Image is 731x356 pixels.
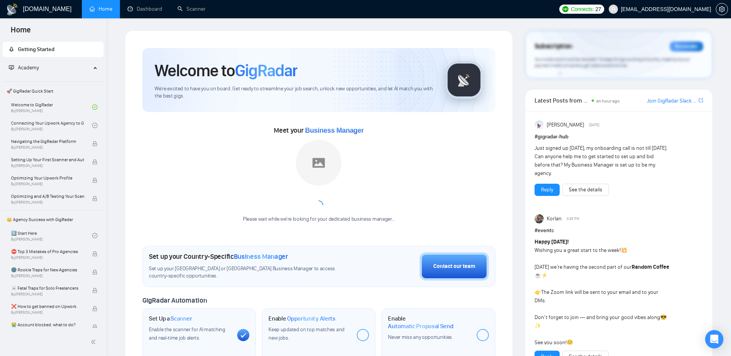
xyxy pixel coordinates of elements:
[3,83,103,99] span: 🚀 GigRadar Quick Start
[11,321,84,329] span: 😭 Account blocked: what to do?
[11,248,84,255] span: ⛔ Top 3 Mistakes of Pro Agencies
[621,247,627,253] span: 💥
[9,65,14,70] span: fund-projection-screen
[716,6,728,12] a: setting
[11,117,92,134] a: Connecting Your Upwork Agency to GigRadarBy[PERSON_NAME]
[535,214,544,223] img: Korlan
[535,272,541,279] span: ☕
[155,60,297,81] h1: Welcome to
[535,239,569,245] strong: Happy [DATE]!
[388,334,453,340] span: Never miss any opportunities.
[535,96,590,105] span: Latest Posts from the GigRadar Community
[562,6,568,12] img: upwork-logo.png
[287,315,335,322] span: Opportunity Alerts
[11,255,84,260] span: By [PERSON_NAME]
[535,289,541,295] span: 👉
[660,314,667,321] span: 😎
[142,296,207,305] span: GigRadar Automation
[569,186,602,194] a: See the details
[11,99,92,115] a: Welcome to GigRadarBy[PERSON_NAME]
[18,64,39,71] span: Academy
[567,215,579,222] span: 3:35 PM
[92,233,97,238] span: check-circle
[9,47,14,52] span: rocket
[595,5,601,13] span: 27
[589,122,599,128] span: [DATE]
[699,97,703,104] a: export
[535,226,703,235] h1: # events
[535,120,544,130] img: Anisuzzaman Khan
[11,303,84,310] span: ❌ How to get banned on Upwork
[535,133,703,141] h1: # gigradar-hub
[234,252,288,261] span: Business Manager
[92,141,97,146] span: lock
[177,6,206,12] a: searchScanner
[535,40,572,53] span: Subscription
[547,215,562,223] span: Korlan
[632,264,669,270] strong: Random Coffee
[92,196,97,201] span: lock
[11,174,84,182] span: Optimizing Your Upwork Profile
[155,85,433,100] span: We're excited to have you on board. Get ready to streamline your job search, unlock new opportuni...
[562,184,609,196] button: See the details
[6,3,18,16] img: logo
[149,315,192,322] h1: Set Up a
[11,192,84,200] span: Optimizing and A/B Testing Your Scanner for Better Results
[547,121,584,129] span: [PERSON_NAME]
[91,338,98,346] span: double-left
[92,159,97,165] span: lock
[611,6,616,12] span: user
[11,266,84,274] span: 🌚 Rookie Traps for New Agencies
[420,252,489,281] button: Contact our team
[92,324,97,330] span: lock
[535,56,690,69] span: Your subscription will be renewed. To keep things running smoothly, make sure your payment method...
[699,97,703,103] span: export
[92,269,97,275] span: lock
[235,60,297,81] span: GigRadar
[11,310,84,315] span: By [PERSON_NAME]
[5,24,37,40] span: Home
[3,212,103,227] span: 👑 Agency Success with GigRadar
[535,322,541,329] span: ✨
[268,326,345,341] span: Keep updated on top matches and new jobs.
[541,186,553,194] a: Reply
[149,265,353,280] span: Set up your [GEOGRAPHIC_DATA] or [GEOGRAPHIC_DATA] Business Manager to access country-specific op...
[705,330,723,348] div: Open Intercom Messenger
[89,6,112,12] a: homeHome
[238,216,399,223] div: Please wait while we're looking for your dedicated business manager...
[716,3,728,15] button: setting
[11,227,92,244] a: 1️⃣ Start HereBy[PERSON_NAME]
[571,5,594,13] span: Connects:
[274,126,364,135] span: Meet your
[149,326,225,341] span: Enable the scanner for AI matching and real-time job alerts.
[305,127,364,134] span: Business Manager
[535,184,560,196] button: Reply
[92,104,97,110] span: check-circle
[128,6,162,12] a: dashboardDashboard
[314,200,324,210] span: loading
[11,200,84,205] span: By [PERSON_NAME]
[171,315,192,322] span: Scanner
[11,182,84,186] span: By [PERSON_NAME]
[9,64,39,71] span: Academy
[433,262,475,271] div: Contact our team
[268,315,335,322] h1: Enable
[388,322,453,330] span: Automatic Proposal Send
[296,140,342,186] img: placeholder.png
[11,284,84,292] span: ☠️ Fatal Traps for Solo Freelancers
[388,315,470,330] h1: Enable
[11,274,84,278] span: By [PERSON_NAME]
[596,98,620,104] span: an hour ago
[92,123,97,128] span: check-circle
[11,138,84,145] span: Navigating the GigRadar Platform
[92,178,97,183] span: lock
[18,46,54,53] span: Getting Started
[149,252,288,261] h1: Set up your Country-Specific
[11,292,84,297] span: By [PERSON_NAME]
[670,42,703,51] div: Reminder
[541,272,547,279] span: ⚡
[3,42,104,57] li: Getting Started
[567,339,573,346] span: ☺️
[11,145,84,150] span: By [PERSON_NAME]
